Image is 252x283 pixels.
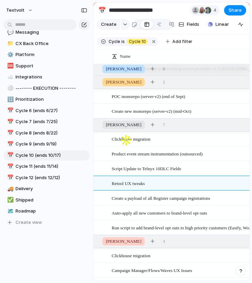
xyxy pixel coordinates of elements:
[7,118,12,126] div: 📅
[112,194,210,202] span: Create a payload of all Register campaign registrations
[6,107,13,114] button: 📅
[3,195,90,205] a: ✅Shipped
[112,107,191,115] span: Create new monorepo (server-v2) (mid-Oct)
[3,5,37,16] button: textvolt
[106,79,141,86] span: [PERSON_NAME]
[16,174,87,181] span: Cycle 12 (ends 12/12)
[112,150,203,157] span: Product event stream instrumentation (outsourced)
[7,84,12,92] div: ⚪
[3,117,90,127] a: 📅Cycle 7 (ends 7/25)
[6,141,13,148] button: 📅
[16,163,87,170] span: Cycle 11 (ends 11/14)
[7,140,12,148] div: 📅
[6,197,13,204] button: ✅
[3,150,90,161] a: 📅Cycle 10 (ends 10/17)
[172,39,192,45] span: Add filter
[187,21,199,28] span: Fields
[97,19,120,30] button: Create
[3,83,90,94] a: ⚪-------- EXECUTION --------
[16,185,87,192] span: Delivery
[112,164,181,172] span: Script Update to Telnyx 10DLC Fields
[16,96,87,103] span: Prioritization
[6,29,13,36] button: 💬
[162,37,196,46] button: Add filter
[7,51,12,59] div: ⚙️
[3,128,90,138] a: 📅Cycle 8 (ends 8/22)
[3,161,90,172] a: 📅Cycle 11 (ends 11/14)
[6,208,13,215] button: 🗺️
[3,27,90,37] a: 💬Messaging
[3,72,90,82] a: ☁️Integrations
[3,50,90,60] a: ⚙️Platform
[112,251,150,259] span: Clickhouse migration
[7,96,12,104] div: 🔢
[101,21,117,28] span: Create
[163,79,165,86] span: 2
[224,5,246,15] button: Share
[7,174,12,182] div: 📅
[6,163,13,170] button: 📅
[129,39,146,45] span: Cycle 10
[125,38,149,45] button: Cycle 10
[112,209,207,217] span: Auto-apply all new customers to brand-level opt outs
[3,39,90,49] a: 📁CX Back Office
[215,21,229,28] span: Linear
[3,217,90,228] button: Create view
[16,118,87,125] span: Cycle 7 (ends 7/25)
[121,39,125,45] span: is
[6,152,13,159] button: 📅
[163,121,165,128] span: 7
[3,184,90,194] div: 🚚Delivery
[3,206,90,216] a: 🗺️Roadmap
[16,29,87,36] span: Messaging
[163,65,165,72] span: 8
[112,92,185,100] span: POC monorepo (server-v2) (end of Sept)
[6,7,24,14] span: textvolt
[120,38,126,45] button: is
[6,96,13,103] button: 🔢
[7,185,12,193] div: 🚚
[6,63,13,69] button: 🆘
[6,118,13,125] button: 📅
[176,19,202,30] button: Fields
[3,139,90,149] a: 📅Cycle 9 (ends 9/19)
[106,238,141,245] span: [PERSON_NAME]
[16,85,87,92] span: -------- EXECUTION --------
[229,7,242,14] span: Share
[6,85,13,92] button: ⚪
[7,73,12,81] div: ☁️
[7,107,12,115] div: 📅
[3,106,90,116] a: 📅Cycle 6 (ends 6/27)
[97,5,108,16] button: 📅
[6,51,13,58] button: ⚙️
[16,197,87,204] span: Shipped
[3,94,90,105] a: 🔢Prioritization
[7,29,12,36] div: 💬
[16,63,87,69] span: Support
[3,61,90,71] a: 🆘Support
[112,179,145,187] span: Retool UX tweaks
[109,39,120,45] span: Cycle
[112,266,192,274] span: Campaign Manager/Flows/Waves UX Issues
[205,19,230,30] button: Filter
[106,65,141,72] span: [PERSON_NAME]
[7,129,12,137] div: 📅
[3,173,90,183] a: 📅Cycle 12 (ends 12/12)
[120,53,131,60] span: Name
[7,151,12,159] div: 📅
[106,121,141,128] span: [PERSON_NAME]
[213,7,219,14] span: 4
